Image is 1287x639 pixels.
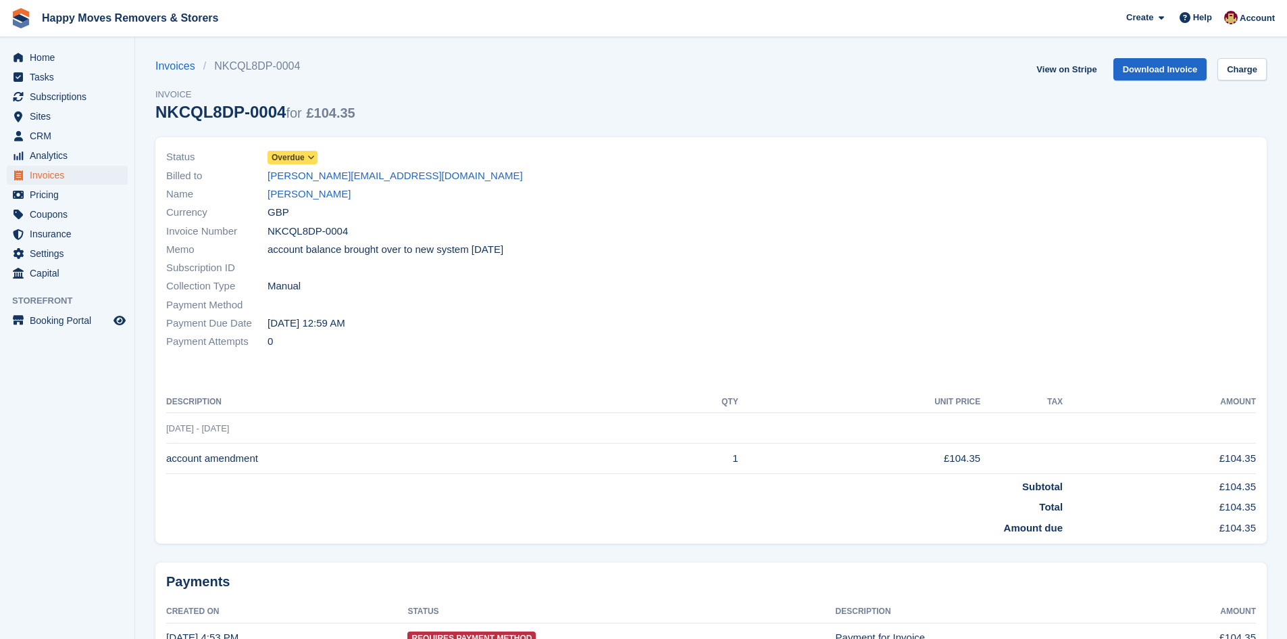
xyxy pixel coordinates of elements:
[268,149,318,165] a: Overdue
[166,260,268,276] span: Subscription ID
[1113,58,1207,80] a: Download Invoice
[166,187,268,202] span: Name
[1004,522,1063,534] strong: Amount due
[268,334,273,350] span: 0
[1031,58,1102,80] a: View on Stripe
[268,168,523,184] a: [PERSON_NAME][EMAIL_ADDRESS][DOMAIN_NAME]
[1063,392,1256,413] th: Amount
[30,224,111,243] span: Insurance
[7,87,128,106] a: menu
[1126,11,1153,24] span: Create
[268,187,351,202] a: [PERSON_NAME]
[407,601,835,623] th: Status
[166,168,268,184] span: Billed to
[111,312,128,329] a: Preview store
[166,601,407,623] th: Created On
[1134,601,1256,623] th: Amount
[272,151,305,164] span: Overdue
[1063,494,1256,515] td: £104.35
[268,316,345,331] time: 2025-05-19 23:59:59 UTC
[36,7,224,29] a: Happy Moves Removers & Storers
[7,205,128,224] a: menu
[836,601,1134,623] th: Description
[30,185,111,204] span: Pricing
[268,205,289,220] span: GBP
[738,444,981,474] td: £104.35
[166,205,268,220] span: Currency
[7,68,128,87] a: menu
[166,149,268,165] span: Status
[651,392,738,413] th: QTY
[11,8,31,28] img: stora-icon-8386f47178a22dfd0bd8f6a31ec36ba5ce8667c1dd55bd0f319d3a0aa187defe.svg
[30,68,111,87] span: Tasks
[7,264,128,283] a: menu
[1240,11,1275,25] span: Account
[1022,481,1063,492] strong: Subtotal
[7,244,128,263] a: menu
[7,146,128,165] a: menu
[30,126,111,145] span: CRM
[1193,11,1212,24] span: Help
[30,264,111,283] span: Capital
[166,392,651,413] th: Description
[1217,58,1267,80] a: Charge
[155,58,355,74] nav: breadcrumbs
[7,48,128,67] a: menu
[7,107,128,126] a: menu
[12,294,134,308] span: Storefront
[166,316,268,331] span: Payment Due Date
[30,87,111,106] span: Subscriptions
[166,423,229,433] span: [DATE] - [DATE]
[268,242,503,258] span: account balance brought over to new system [DATE]
[30,205,111,224] span: Coupons
[1039,501,1063,513] strong: Total
[1063,473,1256,494] td: £104.35
[30,166,111,185] span: Invoices
[738,392,981,413] th: Unit Price
[155,88,355,101] span: Invoice
[306,105,355,120] span: £104.35
[166,224,268,239] span: Invoice Number
[30,244,111,263] span: Settings
[268,279,301,294] span: Manual
[1224,11,1238,24] img: Steven Fry
[166,334,268,350] span: Payment Attempts
[155,58,203,74] a: Invoices
[7,185,128,204] a: menu
[166,444,651,474] td: account amendment
[651,444,738,474] td: 1
[30,146,111,165] span: Analytics
[268,224,348,239] span: NKCQL8DP-0004
[30,311,111,330] span: Booking Portal
[166,573,1256,590] h2: Payments
[7,224,128,243] a: menu
[166,242,268,258] span: Memo
[286,105,301,120] span: for
[980,392,1063,413] th: Tax
[1063,444,1256,474] td: £104.35
[7,311,128,330] a: menu
[1063,515,1256,536] td: £104.35
[155,103,355,121] div: NKCQL8DP-0004
[30,48,111,67] span: Home
[30,107,111,126] span: Sites
[166,279,268,294] span: Collection Type
[166,298,268,313] span: Payment Method
[7,166,128,185] a: menu
[7,126,128,145] a: menu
